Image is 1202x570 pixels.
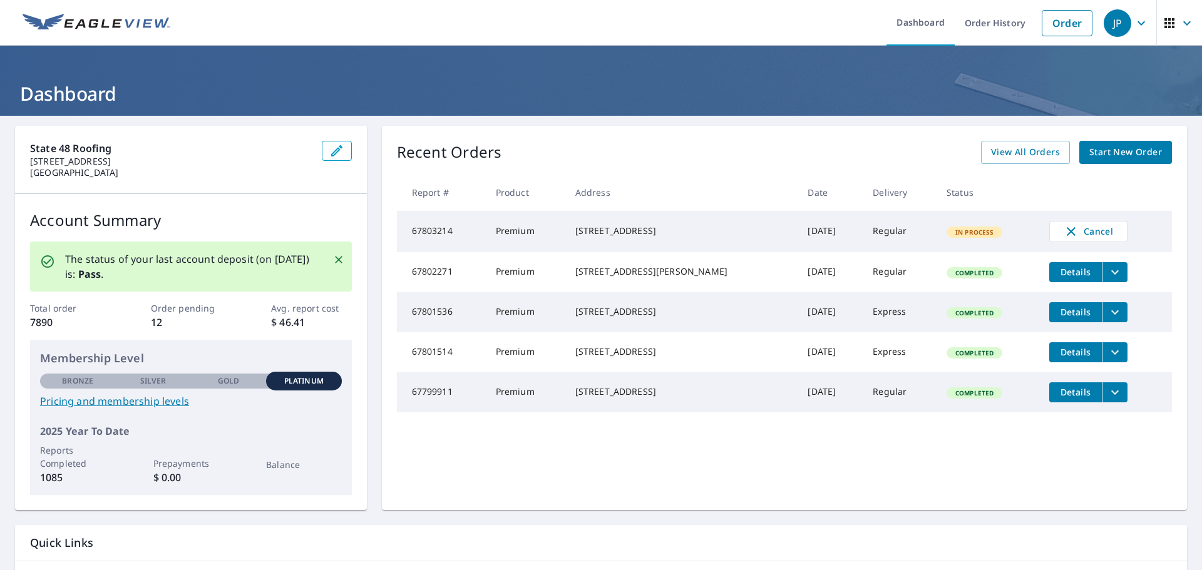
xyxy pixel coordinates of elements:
td: [DATE] [798,372,863,412]
button: filesDropdownBtn-67801514 [1102,342,1128,362]
span: Details [1057,346,1094,358]
div: [STREET_ADDRESS] [575,225,788,237]
p: State 48 Roofing [30,141,312,156]
span: Completed [948,349,1001,357]
p: Recent Orders [397,141,502,164]
div: [STREET_ADDRESS] [575,305,788,318]
td: [DATE] [798,332,863,372]
p: Balance [266,458,341,471]
a: View All Orders [981,141,1070,164]
div: [STREET_ADDRESS] [575,345,788,358]
p: Quick Links [30,535,1172,551]
button: detailsBtn-67802271 [1049,262,1102,282]
td: Regular [863,372,937,412]
td: [DATE] [798,211,863,252]
td: Regular [863,211,937,252]
button: detailsBtn-67801536 [1049,302,1102,322]
td: Premium [486,211,565,252]
p: Avg. report cost [271,302,351,315]
p: $ 0.00 [153,470,229,485]
a: Pricing and membership levels [40,394,342,409]
td: 67803214 [397,211,486,252]
button: detailsBtn-67799911 [1049,382,1102,402]
p: Membership Level [40,350,342,367]
span: Completed [948,389,1001,397]
td: [DATE] [798,252,863,292]
button: Cancel [1049,221,1128,242]
td: Express [863,292,937,332]
td: 67801514 [397,332,486,372]
p: Bronze [62,375,93,387]
button: filesDropdownBtn-67802271 [1102,262,1128,282]
button: Close [331,252,347,268]
td: Regular [863,252,937,292]
span: Details [1057,386,1094,398]
td: 67799911 [397,372,486,412]
a: Start New Order [1079,141,1172,164]
p: 1085 [40,470,115,485]
th: Delivery [863,174,937,211]
span: Details [1057,306,1094,318]
th: Address [565,174,798,211]
th: Report # [397,174,486,211]
span: In Process [948,228,1002,237]
p: [GEOGRAPHIC_DATA] [30,167,312,178]
td: Premium [486,252,565,292]
span: Details [1057,266,1094,278]
p: $ 46.41 [271,315,351,330]
p: Silver [140,375,167,387]
button: filesDropdownBtn-67801536 [1102,302,1128,322]
p: 7890 [30,315,110,330]
th: Status [937,174,1039,211]
td: 67801536 [397,292,486,332]
span: Start New Order [1089,145,1162,160]
div: [STREET_ADDRESS][PERSON_NAME] [575,265,788,278]
span: Completed [948,308,1001,317]
p: Account Summary [30,209,352,232]
p: Reports Completed [40,444,115,470]
p: Order pending [151,302,231,315]
p: Platinum [284,375,324,387]
td: Premium [486,292,565,332]
p: 2025 Year To Date [40,424,342,439]
th: Product [486,174,565,211]
th: Date [798,174,863,211]
p: The status of your last account deposit (on [DATE]) is: . [65,252,318,282]
p: Gold [218,375,239,387]
span: Completed [948,268,1001,277]
img: EV Logo [23,14,170,33]
div: [STREET_ADDRESS] [575,385,788,398]
p: 12 [151,315,231,330]
b: Pass [78,267,101,281]
button: detailsBtn-67801514 [1049,342,1102,362]
p: Prepayments [153,457,229,470]
td: Premium [486,332,565,372]
td: [DATE] [798,292,863,332]
span: View All Orders [991,145,1060,160]
td: Premium [486,372,565,412]
h1: Dashboard [15,81,1187,106]
p: Total order [30,302,110,315]
span: Cancel [1062,224,1114,239]
a: Order [1042,10,1092,36]
td: Express [863,332,937,372]
button: filesDropdownBtn-67799911 [1102,382,1128,402]
p: [STREET_ADDRESS] [30,156,312,167]
div: JP [1104,9,1131,37]
td: 67802271 [397,252,486,292]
